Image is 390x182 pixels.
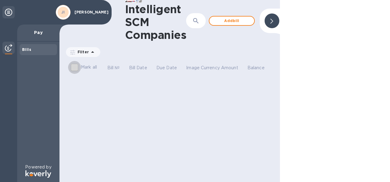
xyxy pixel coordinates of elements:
p: Bill Date [129,65,147,71]
h1: Intelligent SCM Companies [125,3,186,41]
p: Powered by [25,164,51,170]
p: Amount [221,65,238,71]
p: Balance [247,65,265,71]
p: Mark all [81,64,97,70]
span: Due Date [156,65,185,71]
img: Logo [25,170,51,178]
p: Bill № [107,65,120,71]
span: Bill Date [129,65,155,71]
span: Add bill [214,17,249,25]
span: Amount [221,65,246,71]
p: Due Date [156,65,177,71]
b: Bills [22,47,31,52]
span: Bill № [107,65,128,71]
b: JI [61,10,65,14]
span: Balance [247,65,273,71]
p: Image [186,65,200,71]
p: Filter [75,49,89,55]
p: [PERSON_NAME] [75,10,105,14]
p: Pay [22,29,55,36]
p: Currency [201,65,220,71]
button: Addbill [209,16,255,26]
